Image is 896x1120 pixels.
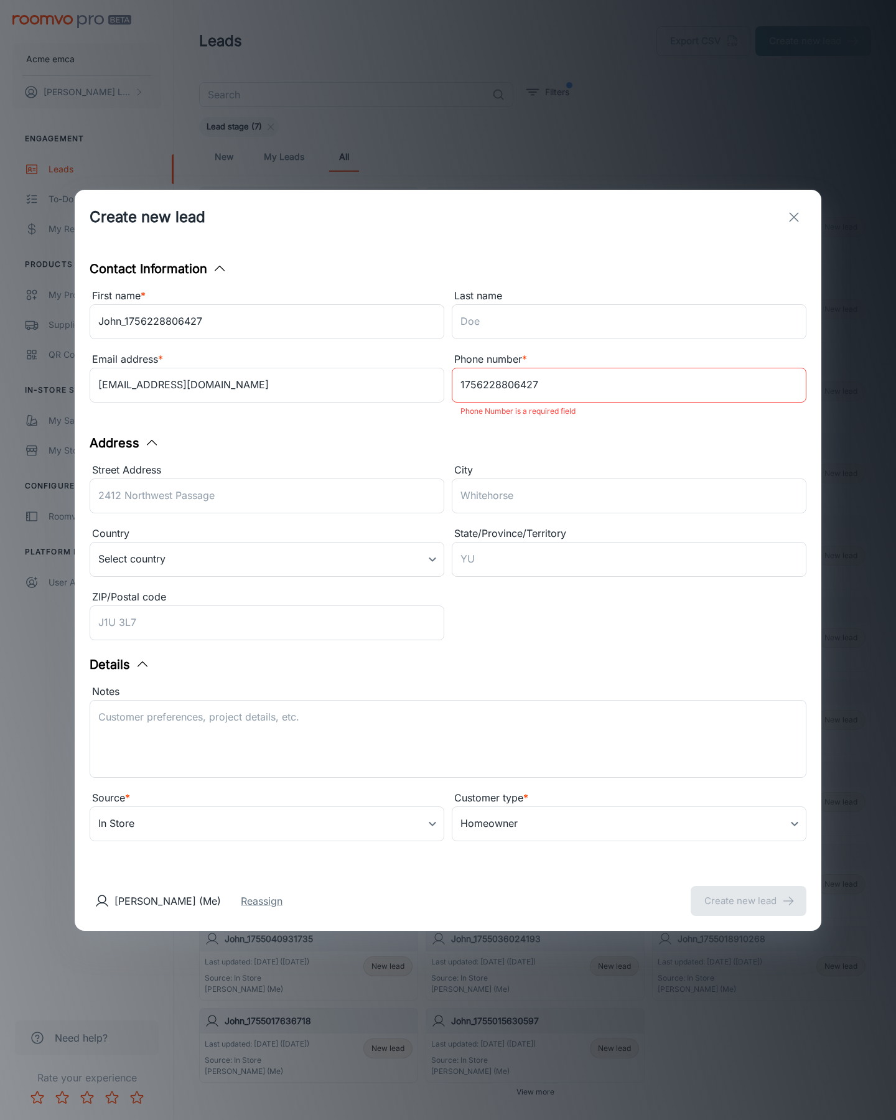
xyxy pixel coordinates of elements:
button: Reassign [241,894,282,908]
input: myname@example.com [90,368,444,403]
input: Doe [452,304,806,339]
input: 2412 Northwest Passage [90,478,444,513]
div: First name [90,288,444,304]
button: Address [90,434,159,452]
div: Street Address [90,462,444,478]
div: City [452,462,806,478]
input: YU [452,542,806,577]
h1: Create new lead [90,206,205,228]
input: +1 439-123-4567 [452,368,806,403]
div: State/Province/Territory [452,526,806,542]
button: Contact Information [90,259,227,278]
div: Homeowner [452,806,806,841]
input: John [90,304,444,339]
div: Last name [452,288,806,304]
div: Customer type [452,790,806,806]
input: J1U 3L7 [90,605,444,640]
input: Whitehorse [452,478,806,513]
div: Email address [90,352,444,368]
div: Select country [90,542,444,577]
div: Phone number [452,352,806,368]
p: Phone Number is a required field [460,404,798,419]
button: exit [782,205,806,230]
button: Details [90,655,150,674]
p: [PERSON_NAME] (Me) [114,894,221,908]
div: ZIP/Postal code [90,589,444,605]
div: Source [90,790,444,806]
div: Notes [90,684,806,700]
div: In Store [90,806,444,841]
div: Country [90,526,444,542]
